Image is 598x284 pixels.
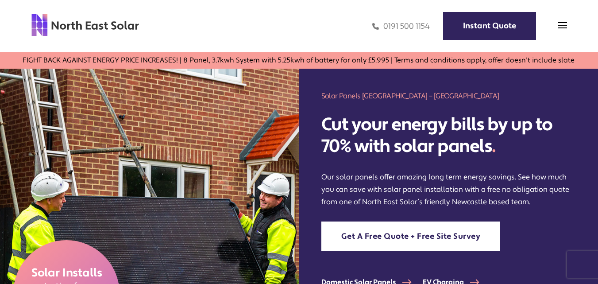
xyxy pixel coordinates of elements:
span: . [492,135,496,158]
span: Solar Installs [31,265,102,280]
h1: Solar Panels [GEOGRAPHIC_DATA] – [GEOGRAPHIC_DATA] [321,91,576,101]
img: menu icon [558,21,567,30]
a: Get A Free Quote + Free Site Survey [321,222,501,251]
a: 0191 500 1154 [372,21,430,31]
img: phone icon [372,21,379,31]
p: Our solar panels offer amazing long term energy savings. See how much you can save with solar pan... [321,171,576,208]
img: north east solar logo [31,13,139,37]
h2: Cut your energy bills by up to 70% with solar panels [321,114,576,157]
a: Instant Quote [443,12,536,40]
